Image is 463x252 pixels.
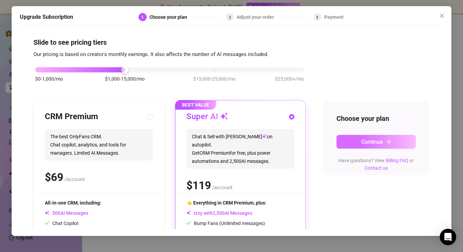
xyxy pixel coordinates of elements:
span: /account [64,176,85,182]
span: $ [45,171,63,184]
span: check [186,221,191,225]
span: 2 [229,15,231,20]
h3: Super AI [186,111,228,122]
span: The best OnlyFans CRM. Chat copilot, analytics, and tools for managers. Limited AI Messages. [45,129,153,160]
span: Close [436,13,447,18]
span: $0-1,000/mo [35,75,63,83]
span: Izzy with AI Messages [186,210,252,216]
span: Continue [361,139,383,145]
span: Chat & Sell with [PERSON_NAME] on autopilot. Get CRM Premium for free, plus power automations and... [186,129,294,169]
span: close [439,13,445,18]
a: Billing FAQ [386,158,408,163]
div: Open Intercom Messenger [440,229,456,245]
h5: Upgrade Subscription [20,13,73,21]
span: $15,000-25,000/mo [193,75,236,83]
span: /account [212,184,233,191]
span: BEST VALUE [175,100,216,110]
span: $ [186,179,211,192]
span: Bump Fans (Unlimited messages) [186,221,265,226]
span: All-in-one CRM, including: [45,200,101,206]
h4: Slide to see pricing tiers [34,38,429,47]
span: Our pricing is based on creator's monthly earnings. It also affects the number of AI messages inc... [34,51,268,57]
div: Adjust your order [237,13,278,21]
button: Continuearrow-right [336,135,416,149]
span: $25,000+/mo [275,75,304,83]
span: Have questions? View or [338,158,414,171]
a: Contact us [365,165,388,171]
span: check [45,221,50,225]
div: Payment [324,13,344,21]
div: Choose your plan [149,13,191,21]
span: arrow-right [386,139,391,144]
h3: CRM Premium [45,111,98,122]
h4: Choose your plan [336,114,416,123]
span: 👈 Everything in CRM Premium, plus: [186,200,266,206]
button: Close [436,10,447,21]
span: 1 [141,15,144,20]
span: AI Messages [45,210,88,216]
span: 3 [316,15,318,20]
span: $1,000-15,000/mo [105,75,145,83]
span: Chat Copilot [45,221,79,226]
